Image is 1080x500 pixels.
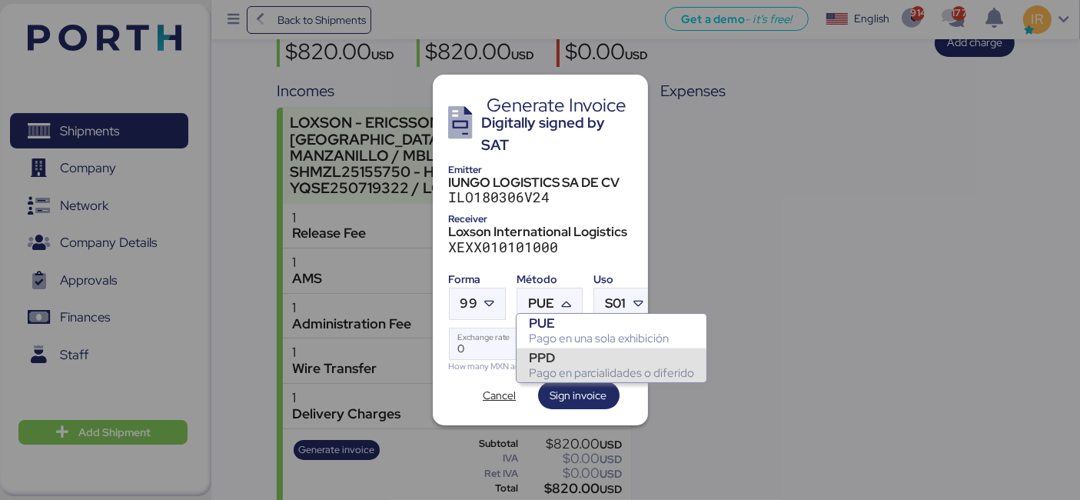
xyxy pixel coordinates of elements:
div: Receiver [449,211,632,227]
div: Pago en parcialidades o diferido [529,365,694,381]
button: Cancel [461,382,538,409]
div: PPD [529,350,694,365]
div: Forma [449,272,506,288]
div: IUNGO LOGISTICS SA DE CV [449,175,632,189]
span: 99 [460,297,477,310]
div: ILO180306V24 [449,189,632,205]
div: Uso [593,272,654,288]
div: PUE [529,315,694,331]
span: PUE [528,297,554,310]
div: Método [517,272,583,288]
div: Pago en una sola exhibición [529,331,694,346]
span: S01 [605,297,626,310]
span: Cancel [483,386,516,405]
div: Digitally signed by SAT [481,112,632,156]
div: XEXX010101000 [449,239,632,255]
span: Sign invoice [550,386,607,405]
div: Generate Invoice [481,98,632,112]
div: Loxson International Logistics [449,225,632,238]
div: How many MXN are 1 USD [449,360,655,373]
input: Exchange rate [450,328,654,359]
div: Emitter [449,162,632,178]
button: Sign invoice [538,382,620,409]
